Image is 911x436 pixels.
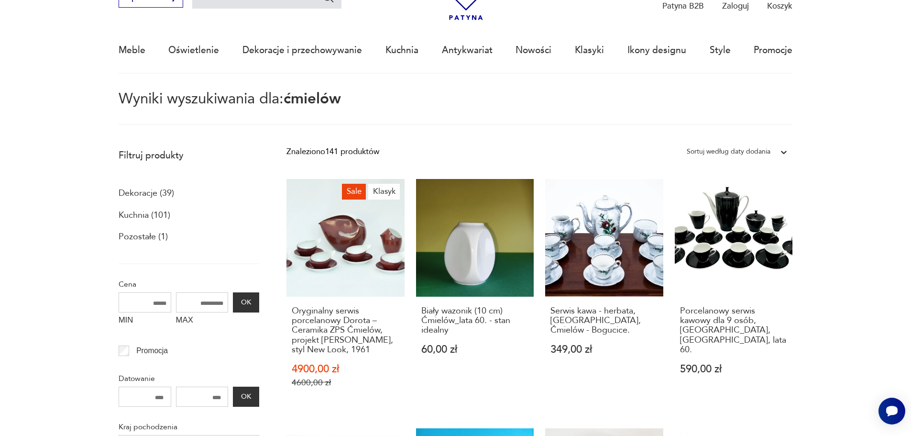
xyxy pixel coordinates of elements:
a: Biały wazonik (10 cm) Ćmielów_lata 60. - stan idealnyBiały wazonik (10 cm) Ćmielów_lata 60. - sta... [416,179,534,410]
label: MAX [176,313,229,331]
h3: Biały wazonik (10 cm) Ćmielów_lata 60. - stan idealny [421,306,529,335]
a: Kuchnia [385,28,418,72]
a: Style [710,28,731,72]
a: Promocje [754,28,792,72]
p: 4900,00 zł [292,364,399,374]
a: Porcelanowy serwis kawowy dla 9 osób, Ćmielów, Polska, lata 60.Porcelanowy serwis kawowy dla 9 os... [675,179,793,410]
a: Meble [119,28,145,72]
div: Znaleziono 141 produktów [286,145,379,158]
p: Patyna B2B [662,0,704,11]
h3: Porcelanowy serwis kawowy dla 9 osób, [GEOGRAPHIC_DATA], [GEOGRAPHIC_DATA], lata 60. [680,306,788,355]
p: 349,00 zł [550,345,658,355]
p: 590,00 zł [680,364,788,374]
label: MIN [119,313,171,331]
a: Dekoracje i przechowywanie [242,28,362,72]
a: Antykwariat [442,28,493,72]
p: 4600,00 zł [292,378,399,388]
p: Koszyk [767,0,792,11]
button: OK [233,387,259,407]
a: Ikony designu [627,28,686,72]
p: 60,00 zł [421,345,529,355]
p: Filtruj produkty [119,149,259,162]
h3: Oryginalny serwis porcelanowy Dorota – Ceramika ZPS Ćmielów, projekt [PERSON_NAME], styl New Look... [292,306,399,355]
p: Datowanie [119,372,259,385]
p: Kraj pochodzenia [119,421,259,433]
a: Pozostałe (1) [119,229,168,245]
a: Klasyki [575,28,604,72]
h3: Serwis kawa - herbata, [GEOGRAPHIC_DATA], Ćmielów - Bogucice. [550,306,658,335]
a: Oświetlenie [168,28,219,72]
a: Nowości [516,28,551,72]
button: OK [233,292,259,313]
div: Sortuj według daty dodania [687,145,770,158]
p: Wyniki wyszukiwania dla: [119,92,793,125]
a: Kuchnia (101) [119,207,170,224]
p: Promocja [136,345,168,357]
p: Zaloguj [722,0,749,11]
a: Dekoracje (39) [119,185,174,201]
a: Serwis kawa - herbata, Polska, Ćmielów - Bogucice.Serwis kawa - herbata, [GEOGRAPHIC_DATA], Ćmiel... [545,179,663,410]
a: SaleKlasykOryginalny serwis porcelanowy Dorota – Ceramika ZPS Ćmielów, projekt Lubomir Tomaszewsk... [286,179,405,410]
span: ćmielów [284,89,341,109]
p: Cena [119,278,259,291]
iframe: Smartsupp widget button [878,398,905,425]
